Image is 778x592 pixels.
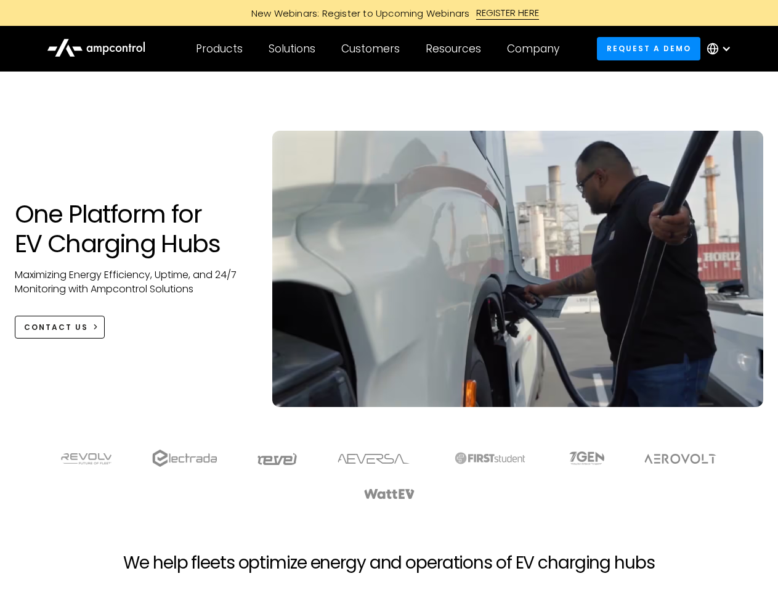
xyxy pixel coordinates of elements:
[152,450,217,467] img: electrada logo
[239,7,476,20] div: New Webinars: Register to Upcoming Webinars
[15,316,105,339] a: CONTACT US
[476,6,540,20] div: REGISTER HERE
[15,199,248,258] h1: One Platform for EV Charging Hubs
[426,42,481,55] div: Resources
[363,489,415,499] img: WattEV logo
[112,6,667,20] a: New Webinars: Register to Upcoming WebinarsREGISTER HERE
[269,42,315,55] div: Solutions
[24,322,88,333] div: CONTACT US
[196,42,243,55] div: Products
[507,42,559,55] div: Company
[15,268,248,296] p: Maximizing Energy Efficiency, Uptime, and 24/7 Monitoring with Ampcontrol Solutions
[341,42,400,55] div: Customers
[644,454,717,464] img: Aerovolt Logo
[123,553,654,573] h2: We help fleets optimize energy and operations of EV charging hubs
[597,37,700,60] a: Request a demo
